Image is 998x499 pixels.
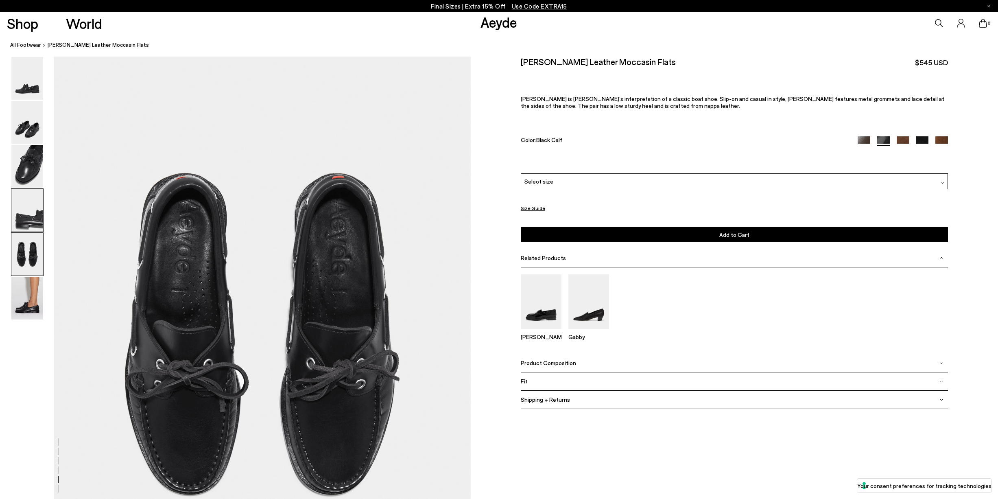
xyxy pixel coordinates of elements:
[939,397,943,401] img: svg%3E
[979,19,987,28] a: 0
[11,189,43,232] img: Harris Leather Moccasin Flats - Image 4
[521,333,561,340] p: [PERSON_NAME]
[719,231,749,238] span: Add to Cart
[568,323,609,340] a: Gabby Almond-Toe Loafers Gabby
[521,57,676,67] h2: [PERSON_NAME] Leather Moccasin Flats
[521,323,561,340] a: Leon Loafers [PERSON_NAME]
[521,359,576,366] span: Product Composition
[521,203,545,213] button: Size Guide
[524,177,553,186] span: Select size
[11,101,43,144] img: Harris Leather Moccasin Flats - Image 2
[568,274,609,328] img: Gabby Almond-Toe Loafers
[10,34,998,57] nav: breadcrumb
[11,277,43,320] img: Harris Leather Moccasin Flats - Image 6
[521,95,948,109] p: [PERSON_NAME] is [PERSON_NAME]’s interpretation of a classic boat shoe. Slip-on and casual in sty...
[66,16,102,31] a: World
[11,233,43,276] img: Harris Leather Moccasin Flats - Image 5
[10,41,41,49] a: All Footwear
[939,256,943,260] img: svg%3E
[521,396,570,403] span: Shipping + Returns
[857,479,991,492] button: Your consent preferences for tracking technologies
[521,378,528,385] span: Fit
[431,1,567,11] p: Final Sizes | Extra 15% Off
[857,481,991,490] label: Your consent preferences for tracking technologies
[536,136,562,143] span: Black Calf
[11,57,43,100] img: Harris Leather Moccasin Flats - Image 1
[512,2,567,10] span: Navigate to /collections/ss25-final-sizes
[480,13,517,31] a: Aeyde
[939,379,943,383] img: svg%3E
[48,41,149,49] span: [PERSON_NAME] Leather Moccasin Flats
[939,361,943,365] img: svg%3E
[11,145,43,188] img: Harris Leather Moccasin Flats - Image 3
[987,21,991,26] span: 0
[940,181,944,185] img: svg%3E
[521,254,566,261] span: Related Products
[915,57,948,68] span: $545 USD
[7,16,38,31] a: Shop
[521,136,844,146] div: Color:
[568,333,609,340] p: Gabby
[521,274,561,328] img: Leon Loafers
[521,227,948,242] button: Add to Cart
